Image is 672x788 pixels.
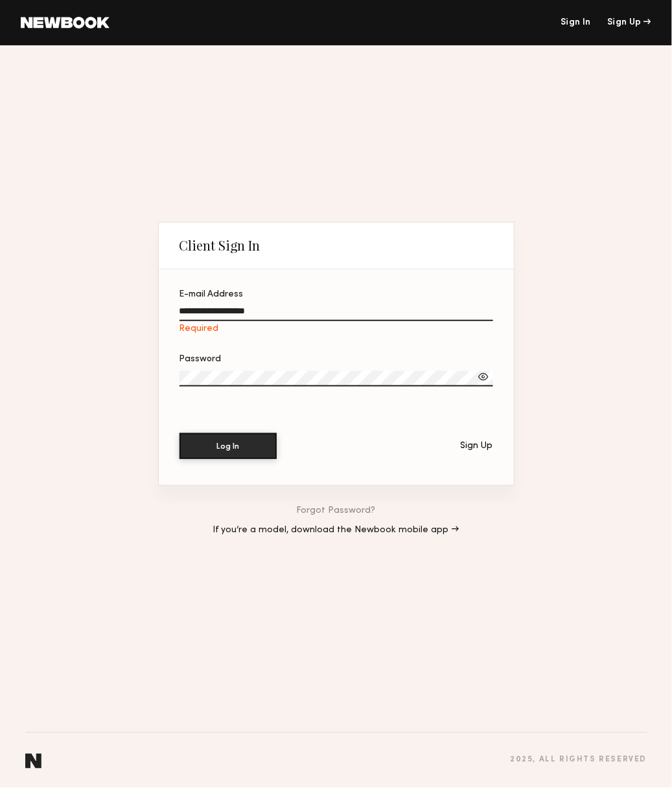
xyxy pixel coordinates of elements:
[297,506,376,515] a: Forgot Password?
[180,433,277,459] button: Log In
[180,306,493,321] input: E-mail AddressRequired
[561,18,590,27] a: Sign In
[180,238,261,253] div: Client Sign In
[510,756,647,765] div: 2025 , all rights reserved
[180,355,493,364] div: Password
[180,324,493,334] div: Required
[180,371,493,387] input: Password
[461,442,493,451] div: Sign Up
[608,18,651,27] div: Sign Up
[213,526,459,535] a: If you’re a model, download the Newbook mobile app →
[180,290,493,299] div: E-mail Address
